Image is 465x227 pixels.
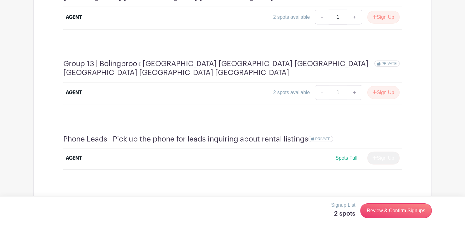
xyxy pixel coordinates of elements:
span: Spots Full [335,155,357,161]
p: Signup List [331,201,355,209]
div: AGENT [66,89,82,96]
a: + [347,85,362,100]
h4: Group 13 | Bolingbrook [GEOGRAPHIC_DATA] [GEOGRAPHIC_DATA] [GEOGRAPHIC_DATA] [GEOGRAPHIC_DATA] [G... [63,59,375,77]
button: Sign Up [367,11,400,24]
h4: Phone Leads | Pick up the phone for leads inquiring about rental listings [63,135,308,144]
div: 2 spots available [273,14,310,21]
a: Review & Confirm Signups [360,203,432,218]
span: PRIVATE [381,62,397,66]
div: AGENT [66,154,82,162]
a: + [347,10,362,25]
a: - [315,10,329,25]
h5: 2 spots [331,210,355,217]
div: 2 spots available [273,89,310,96]
a: - [315,85,329,100]
div: AGENT [66,14,82,21]
span: PRIVATE [315,137,330,141]
button: Sign Up [367,86,400,99]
